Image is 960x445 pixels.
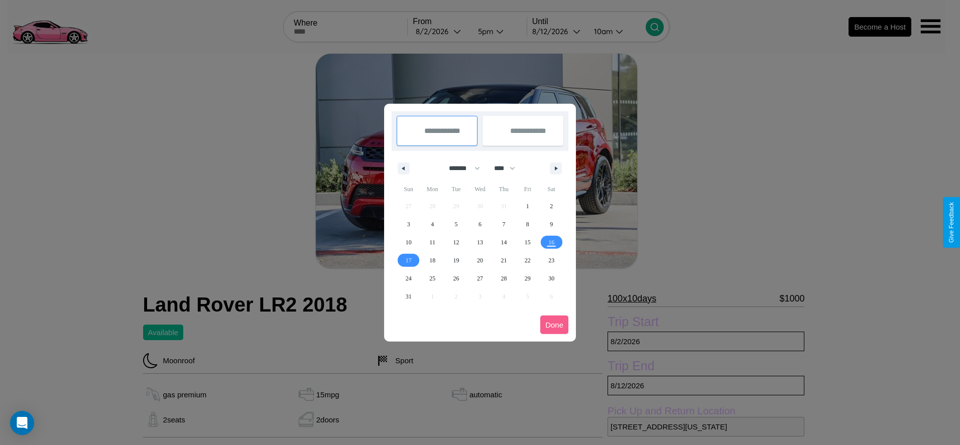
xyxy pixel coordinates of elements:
[429,233,435,251] span: 11
[407,215,410,233] span: 3
[548,251,554,269] span: 23
[429,251,435,269] span: 18
[477,251,483,269] span: 20
[540,316,568,334] button: Done
[525,251,531,269] span: 22
[516,251,539,269] button: 22
[540,215,563,233] button: 9
[477,269,483,287] span: 27
[397,251,420,269] button: 17
[540,269,563,287] button: 30
[468,181,492,197] span: Wed
[540,181,563,197] span: Sat
[468,215,492,233] button: 6
[525,233,531,251] span: 15
[550,215,553,233] span: 9
[406,251,412,269] span: 17
[444,215,468,233] button: 5
[420,181,444,197] span: Mon
[492,181,516,197] span: Thu
[420,269,444,287] button: 25
[516,215,539,233] button: 8
[516,181,539,197] span: Fri
[453,269,459,287] span: 26
[492,233,516,251] button: 14
[406,233,412,251] span: 10
[492,269,516,287] button: 28
[526,215,529,233] span: 8
[492,215,516,233] button: 7
[516,269,539,287] button: 29
[516,197,539,215] button: 1
[444,269,468,287] button: 26
[429,269,435,287] span: 25
[548,269,554,287] span: 30
[468,251,492,269] button: 20
[478,215,482,233] span: 6
[453,251,459,269] span: 19
[516,233,539,251] button: 15
[420,215,444,233] button: 4
[420,251,444,269] button: 18
[431,215,434,233] span: 4
[540,197,563,215] button: 2
[492,251,516,269] button: 21
[397,233,420,251] button: 10
[477,233,483,251] span: 13
[397,181,420,197] span: Sun
[948,202,955,243] div: Give Feedback
[453,233,459,251] span: 12
[444,181,468,197] span: Tue
[397,269,420,287] button: 24
[502,215,505,233] span: 7
[501,269,507,287] span: 28
[420,233,444,251] button: 11
[468,269,492,287] button: 27
[501,251,507,269] span: 21
[548,233,554,251] span: 16
[444,251,468,269] button: 19
[444,233,468,251] button: 12
[526,197,529,215] span: 1
[397,287,420,306] button: 31
[468,233,492,251] button: 13
[10,411,34,435] div: Open Intercom Messenger
[397,215,420,233] button: 3
[550,197,553,215] span: 2
[501,233,507,251] span: 14
[455,215,458,233] span: 5
[540,251,563,269] button: 23
[540,233,563,251] button: 16
[406,287,412,306] span: 31
[406,269,412,287] span: 24
[525,269,531,287] span: 29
